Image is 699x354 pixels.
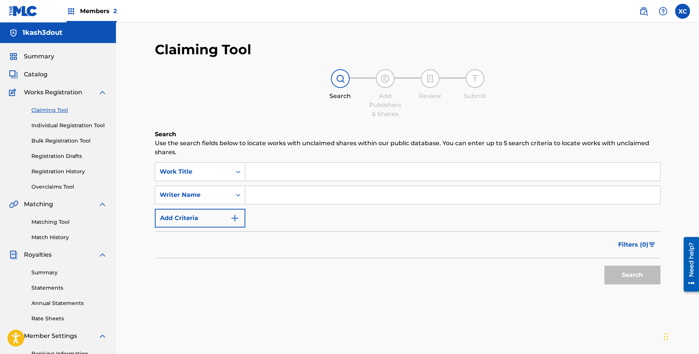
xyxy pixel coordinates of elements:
span: Catalog [24,70,47,79]
span: 2 [113,7,117,15]
iframe: Resource Center [678,233,699,295]
img: Royalties [9,250,18,259]
iframe: Chat Widget [662,318,699,354]
a: Rate Sheets [31,315,107,323]
img: Summary [9,52,18,61]
a: Bulk Registration Tool [31,137,107,145]
a: Registration History [31,168,107,176]
button: Filters (0) [614,235,660,254]
img: 9d2ae6d4665cec9f34b9.svg [230,214,239,223]
a: Annual Statements [31,299,107,307]
div: Review [411,92,449,101]
img: filter [649,242,655,247]
img: expand [98,332,107,341]
img: Accounts [9,28,18,37]
a: SummarySummary [9,52,54,61]
img: expand [98,200,107,209]
a: Match History [31,234,107,241]
a: Individual Registration Tool [31,122,107,129]
img: expand [98,88,107,97]
a: Registration Drafts [31,152,107,160]
a: Claiming Tool [31,106,107,114]
img: step indicator icon for Submit [470,74,479,83]
img: step indicator icon for Search [336,74,345,83]
div: Drag [664,326,668,348]
a: Overclaims Tool [31,183,107,191]
div: Add Publishers & Shares [367,92,404,119]
button: Add Criteria [155,209,245,228]
img: expand [98,250,107,259]
div: Writer Name [160,190,227,199]
img: Top Rightsholders [67,7,76,16]
a: Summary [31,269,107,277]
span: Summary [24,52,54,61]
div: Work Title [160,167,227,176]
img: step indicator icon for Add Publishers & Shares [381,74,390,83]
a: Statements [31,284,107,292]
span: Royalties [24,250,52,259]
span: Matching [24,200,53,209]
h2: Claiming Tool [155,41,251,58]
div: Submit [456,92,494,101]
img: help [659,7,668,16]
a: Matching Tool [31,218,107,226]
a: Public Search [636,4,651,19]
div: Search [322,92,359,101]
img: Matching [9,200,18,209]
h6: Search [155,130,660,139]
img: Member Settings [9,332,18,341]
img: Catalog [9,70,18,79]
img: MLC Logo [9,6,38,16]
a: CatalogCatalog [9,70,47,79]
span: Members [80,7,117,15]
img: Works Registration [9,88,19,97]
p: Use the search fields below to locate works with unclaimed shares within our public database. You... [155,139,660,157]
span: Member Settings [24,332,77,341]
div: User Menu [675,4,690,19]
div: Help [656,4,671,19]
span: Filters ( 0 ) [618,240,649,249]
form: Search Form [155,162,660,288]
span: Works Registration [24,88,82,97]
img: search [639,7,648,16]
img: step indicator icon for Review [426,74,435,83]
h5: 1kash3dout [22,28,62,37]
